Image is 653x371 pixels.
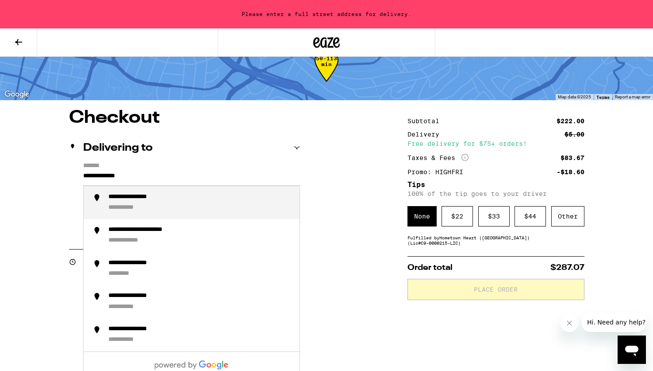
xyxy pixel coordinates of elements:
[442,206,473,227] div: $ 22
[565,131,584,137] div: $5.00
[550,264,584,272] span: $287.07
[407,131,446,137] div: Delivery
[515,206,546,227] div: $ 44
[561,155,584,161] div: $83.67
[551,206,584,227] div: Other
[69,109,300,127] h1: Checkout
[407,141,584,147] div: Free delivery for $75+ orders!
[618,336,646,364] iframe: Button to launch messaging window
[596,94,610,100] a: Terms
[407,264,453,272] span: Order total
[407,169,469,175] div: Promo: HIGHFRI
[407,206,437,227] div: None
[407,235,584,246] div: Fulfilled by Hometown Heart ([GEOGRAPHIC_DATA]) (Lic# C9-0000215-LIC )
[407,118,446,124] div: Subtotal
[478,206,510,227] div: $ 33
[561,314,578,332] iframe: Close message
[615,94,650,99] a: Report a map error
[558,94,591,99] span: Map data ©2025
[2,89,31,100] a: Open this area in Google Maps (opens a new window)
[2,89,31,100] img: Google
[407,190,584,197] p: 100% of the tip goes to your driver
[557,118,584,124] div: $222.00
[407,154,469,162] div: Taxes & Fees
[407,181,584,188] h5: Tips
[407,279,584,300] button: Place Order
[83,143,153,153] h2: Delivering to
[582,312,646,332] iframe: Message from company
[474,286,518,293] span: Place Order
[315,55,338,89] div: 50-113 min
[557,169,584,175] div: -$18.60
